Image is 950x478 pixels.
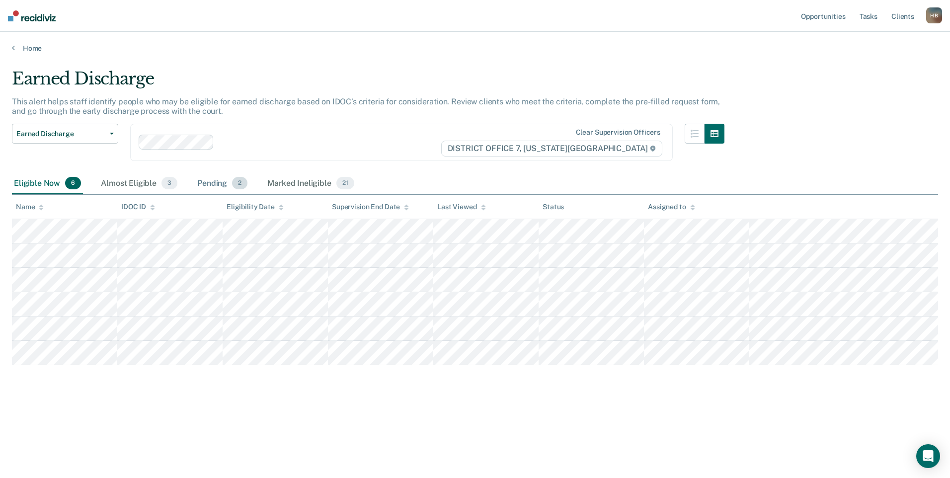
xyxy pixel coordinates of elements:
div: Assigned to [648,203,695,211]
span: 2 [232,177,247,190]
div: Clear supervision officers [576,128,660,137]
p: This alert helps staff identify people who may be eligible for earned discharge based on IDOC’s c... [12,97,720,116]
span: 3 [161,177,177,190]
a: Home [12,44,938,53]
span: Earned Discharge [16,130,106,138]
div: IDOC ID [121,203,155,211]
div: Eligibility Date [227,203,284,211]
img: Recidiviz [8,10,56,21]
span: 21 [336,177,354,190]
button: Earned Discharge [12,124,118,144]
div: Pending2 [195,173,249,195]
div: Almost Eligible3 [99,173,179,195]
span: DISTRICT OFFICE 7, [US_STATE][GEOGRAPHIC_DATA] [441,141,662,157]
button: HB [926,7,942,23]
div: Last Viewed [437,203,485,211]
div: H B [926,7,942,23]
div: Marked Ineligible21 [265,173,356,195]
span: 6 [65,177,81,190]
div: Eligible Now6 [12,173,83,195]
div: Earned Discharge [12,69,724,97]
div: Name [16,203,44,211]
div: Open Intercom Messenger [916,444,940,468]
div: Status [543,203,564,211]
div: Supervision End Date [332,203,409,211]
